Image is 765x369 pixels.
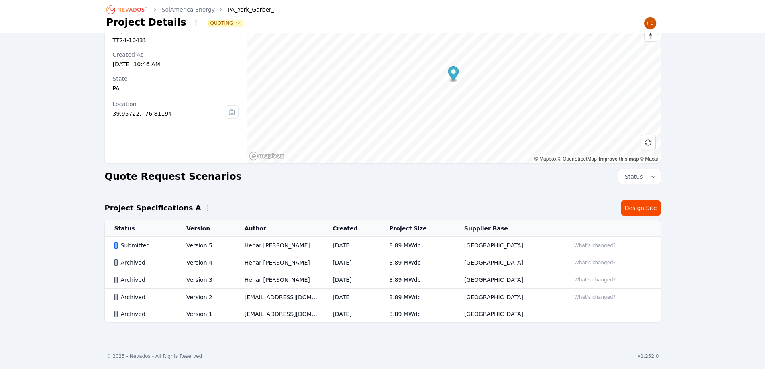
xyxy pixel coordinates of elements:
[455,271,561,289] td: [GEOGRAPHIC_DATA]
[323,271,379,289] td: [DATE]
[455,254,561,271] td: [GEOGRAPHIC_DATA]
[455,306,561,322] td: [GEOGRAPHIC_DATA]
[644,17,657,30] img: Henar Luque
[105,220,177,237] th: Status
[558,156,597,162] a: OpenStreetMap
[114,241,173,249] div: Submitted
[235,254,323,271] td: Henar [PERSON_NAME]
[106,353,202,359] div: © 2025 - Nevados - All Rights Reserved
[177,254,235,271] td: Version 4
[105,202,201,214] h2: Project Specifications A
[323,237,379,254] td: [DATE]
[235,237,323,254] td: Henar [PERSON_NAME]
[114,259,173,267] div: Archived
[105,254,661,271] tr: ArchivedVersion 4Henar [PERSON_NAME][DATE]3.89 MWdc[GEOGRAPHIC_DATA]What's changed?
[177,237,235,254] td: Version 5
[216,6,276,14] div: PA_York_Garber_I
[379,220,455,237] th: Project Size
[571,258,619,267] button: What's changed?
[379,271,455,289] td: 3.89 MWdc
[235,306,323,322] td: [EMAIL_ADDRESS][DOMAIN_NAME]
[106,3,276,16] nav: Breadcrumb
[235,220,323,237] th: Author
[599,156,639,162] a: Improve this map
[105,170,242,183] h2: Quote Request Scenarios
[113,51,239,59] div: Created At
[247,2,660,163] canvas: Map
[448,66,459,83] div: Map marker
[640,156,659,162] a: Maxar
[113,84,239,92] div: PA
[379,237,455,254] td: 3.89 MWdc
[618,169,661,184] button: Status
[455,220,561,237] th: Supplier Base
[323,254,379,271] td: [DATE]
[571,241,619,250] button: What's changed?
[105,237,661,254] tr: SubmittedVersion 5Henar [PERSON_NAME][DATE]3.89 MWdc[GEOGRAPHIC_DATA]What's changed?
[571,275,619,284] button: What's changed?
[113,36,239,44] div: TT24-10431
[114,276,173,284] div: Archived
[105,271,661,289] tr: ArchivedVersion 3Henar [PERSON_NAME][DATE]3.89 MWdc[GEOGRAPHIC_DATA]What's changed?
[114,293,173,301] div: Archived
[235,289,323,306] td: [EMAIL_ADDRESS][DOMAIN_NAME]
[323,220,379,237] th: Created
[455,237,561,254] td: [GEOGRAPHIC_DATA]
[621,200,661,216] a: Design Site
[105,289,661,306] tr: ArchivedVersion 2[EMAIL_ADDRESS][DOMAIN_NAME][DATE]3.89 MWdc[GEOGRAPHIC_DATA]What's changed?
[105,306,661,322] tr: ArchivedVersion 1[EMAIL_ADDRESS][DOMAIN_NAME][DATE]3.89 MWdc[GEOGRAPHIC_DATA]
[113,100,225,108] div: Location
[249,151,284,161] a: Mapbox homepage
[323,306,379,322] td: [DATE]
[113,75,239,83] div: State
[106,16,186,29] h1: Project Details
[177,306,235,322] td: Version 1
[455,289,561,306] td: [GEOGRAPHIC_DATA]
[114,310,173,318] div: Archived
[235,271,323,289] td: Henar [PERSON_NAME]
[638,353,659,359] div: v1.252.0
[113,110,225,118] div: 39.95722, -76.81194
[571,293,619,302] button: What's changed?
[177,220,235,237] th: Version
[379,289,455,306] td: 3.89 MWdc
[534,156,557,162] a: Mapbox
[162,6,215,14] a: SolAmerica Energy
[645,30,657,41] button: Reset bearing to north
[323,289,379,306] td: [DATE]
[209,20,243,27] button: Quoting
[177,289,235,306] td: Version 2
[113,60,239,68] div: [DATE] 10:46 AM
[622,173,643,181] span: Status
[379,306,455,322] td: 3.89 MWdc
[177,271,235,289] td: Version 3
[379,254,455,271] td: 3.89 MWdc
